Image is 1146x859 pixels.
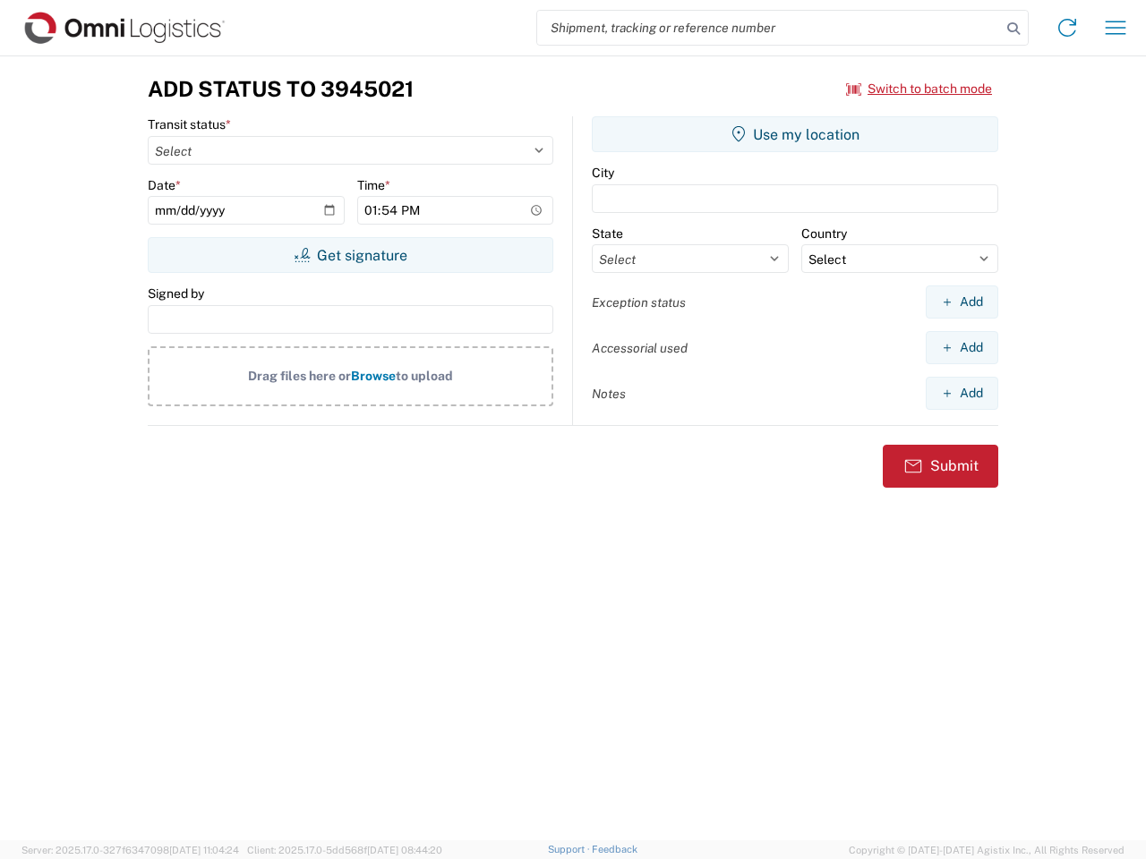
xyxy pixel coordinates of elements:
[592,294,686,310] label: Exception status
[148,76,414,102] h3: Add Status to 3945021
[926,377,998,410] button: Add
[592,340,688,356] label: Accessorial used
[537,11,1001,45] input: Shipment, tracking or reference number
[21,845,239,855] span: Server: 2025.17.0-327f6347098
[351,369,396,383] span: Browse
[592,165,614,181] label: City
[592,386,626,402] label: Notes
[148,177,181,193] label: Date
[883,445,998,488] button: Submit
[926,285,998,319] button: Add
[367,845,442,855] span: [DATE] 08:44:20
[148,116,231,132] label: Transit status
[548,844,593,855] a: Support
[592,844,637,855] a: Feedback
[247,845,442,855] span: Client: 2025.17.0-5dd568f
[357,177,390,193] label: Time
[926,331,998,364] button: Add
[169,845,239,855] span: [DATE] 11:04:24
[592,225,623,242] label: State
[148,285,204,302] label: Signed by
[396,369,453,383] span: to upload
[849,842,1125,858] span: Copyright © [DATE]-[DATE] Agistix Inc., All Rights Reserved
[846,74,992,104] button: Switch to batch mode
[148,237,553,273] button: Get signature
[592,116,998,152] button: Use my location
[248,369,351,383] span: Drag files here or
[801,225,847,242] label: Country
